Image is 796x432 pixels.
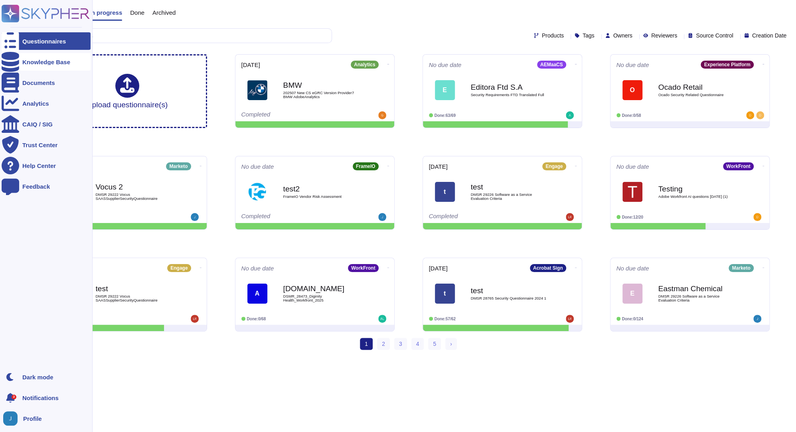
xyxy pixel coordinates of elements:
[471,296,551,300] span: DMSR 28765 Security Questionnaire 2024 1
[89,10,122,16] span: In progress
[247,317,266,321] span: Done: 0/68
[658,195,738,199] span: Adobe Workfront AI questions [DATE] (1)
[622,80,642,100] div: O
[435,80,455,100] div: E
[622,215,643,219] span: Done: 12/20
[22,121,53,127] div: CAIQ / SIG
[96,285,176,292] b: test
[22,374,53,380] div: Dark mode
[191,315,199,323] img: user
[2,136,91,154] a: Trust Center
[428,338,441,350] a: 5
[247,284,267,304] div: A
[622,113,641,118] span: Done: 0/58
[241,111,339,119] div: Completed
[241,265,274,271] span: No due date
[701,61,753,69] div: Experience Platform
[566,315,574,323] img: user
[471,193,551,200] span: DMSR 29226 Software as a Service Evaluation Criteria
[191,213,199,221] img: user
[429,164,448,170] span: [DATE]
[566,111,574,119] img: user
[166,162,191,170] div: Marketo
[247,80,267,100] img: Logo
[2,410,23,427] button: user
[729,264,753,272] div: Marketo
[22,395,59,401] span: Notifications
[351,61,378,69] div: Analytics
[96,193,176,200] span: DMSR 29222 Vocus SAASSupplierSecurityQuestionnaire
[353,162,379,170] div: FrameIO
[696,33,733,38] span: Source Control
[2,53,91,71] a: Knowledge Base
[360,338,373,350] span: 1
[752,33,786,38] span: Creation Date
[622,182,642,202] img: Logo
[32,29,332,43] input: Search by keywords
[23,416,42,422] span: Profile
[283,91,363,99] span: 202507 New CS eGRC Version Provider7 BMW AdobeAnalytics
[542,162,566,170] div: Engage
[613,33,632,38] span: Owners
[22,59,70,65] div: Knowledge Base
[2,115,91,133] a: CAIQ / SIG
[22,142,57,148] div: Trust Center
[54,213,152,221] div: Completed
[22,163,56,169] div: Help Center
[283,195,363,199] span: FrameIO Vendor Risk Assessment
[746,111,754,119] img: user
[429,265,448,271] span: [DATE]
[616,265,649,271] span: No due date
[658,285,738,292] b: Eastman Chemical
[723,162,753,170] div: WorkFront
[756,111,764,119] img: user
[2,74,91,91] a: Documents
[241,213,339,221] div: Completed
[435,182,455,202] div: t
[22,101,49,107] div: Analytics
[2,157,91,174] a: Help Center
[622,317,643,321] span: Done: 0/124
[658,185,738,193] b: Testing
[241,164,274,170] span: No due date
[377,338,390,350] a: 2
[3,411,18,426] img: user
[283,294,363,302] span: DSMR_28473_Diginity Health_Workfront_2025
[96,294,176,302] span: DMSR 29222 Vocus SAASSupplierSecurityQuestionnaire
[471,287,551,294] b: test
[2,32,91,50] a: Questionnaires
[378,111,386,119] img: user
[247,182,267,202] img: Logo
[394,338,407,350] a: 3
[152,10,176,16] span: Archived
[22,80,55,86] div: Documents
[753,315,761,323] img: user
[651,33,677,38] span: Reviewers
[435,317,456,321] span: Done: 57/62
[348,264,378,272] div: WorkFront
[450,341,452,347] span: ›
[378,213,386,221] img: user
[378,315,386,323] img: user
[241,62,260,68] span: [DATE]
[130,10,144,16] span: Done
[429,213,527,221] div: Completed
[471,93,551,97] span: Security Requirements FTD Translated Full
[22,183,50,189] div: Feedback
[542,33,564,38] span: Products
[583,33,595,38] span: Tags
[96,183,176,191] b: Vocus 2
[283,81,363,89] b: BMW
[22,38,66,44] div: Questionnaires
[658,294,738,302] span: DMSR 29226 Software as a Service Evaluation Criteria
[622,284,642,304] div: E
[435,113,456,118] span: Done: 63/69
[537,61,566,69] div: AEMaaCS
[753,213,761,221] img: user
[411,338,424,350] a: 4
[283,185,363,193] b: test2
[167,264,191,272] div: Engage
[471,183,551,191] b: test
[658,93,738,97] span: Ocado Security Related Questionnaire
[658,83,738,91] b: Ocado Retail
